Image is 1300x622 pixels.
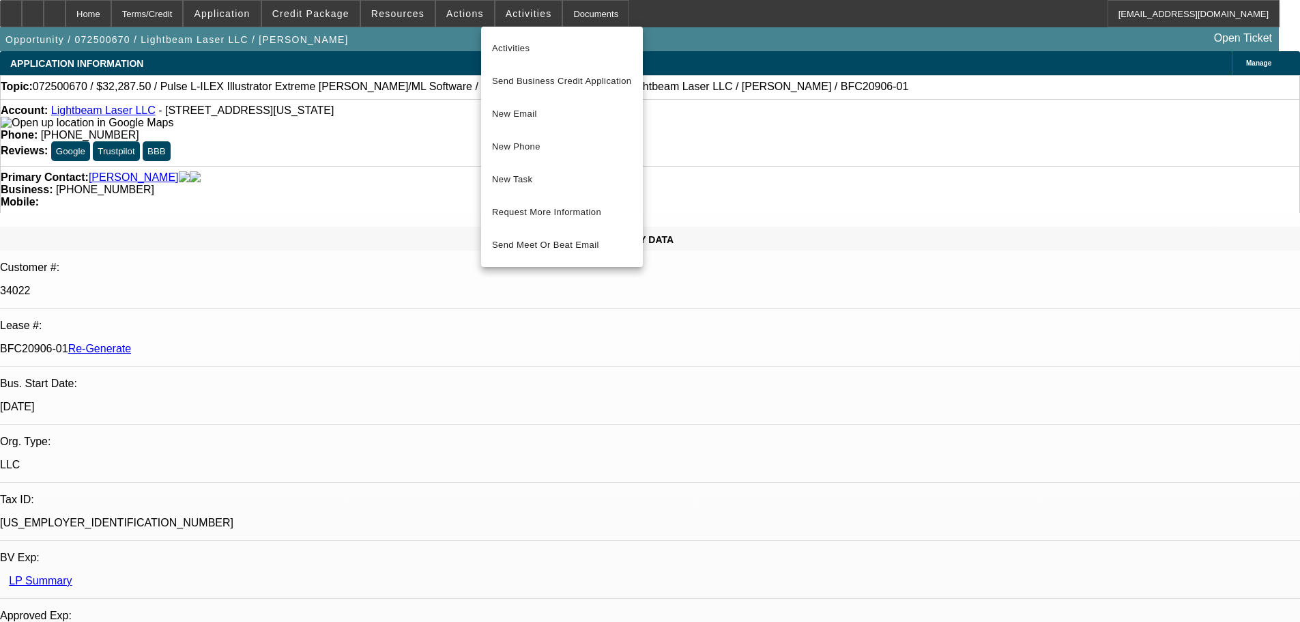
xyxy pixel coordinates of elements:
[492,237,632,253] span: Send Meet Or Beat Email
[492,40,632,57] span: Activities
[492,139,632,155] span: New Phone
[492,106,632,122] span: New Email
[492,204,632,221] span: Request More Information
[492,73,632,89] span: Send Business Credit Application
[492,171,632,188] span: New Task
